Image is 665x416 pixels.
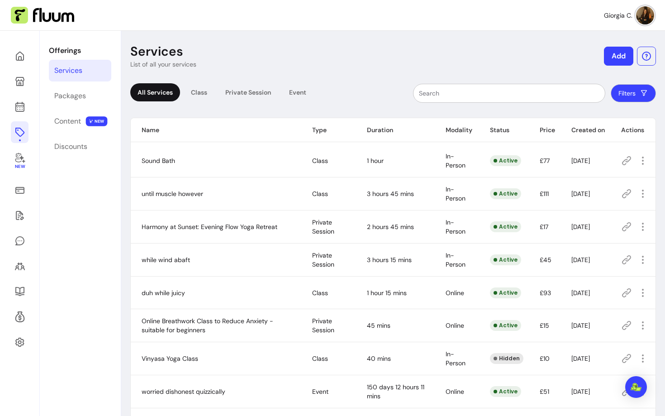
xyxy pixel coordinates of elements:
[367,383,424,400] span: 150 days 12 hours 11 mins
[529,118,560,142] th: Price
[367,289,407,297] span: 1 hour 15 mins
[54,116,81,127] div: Content
[11,121,28,143] a: Offerings
[130,60,196,69] p: List of all your services
[625,376,647,398] div: Open Intercom Messenger
[611,84,656,102] button: Filters
[446,251,465,268] span: In-Person
[142,256,190,264] span: while wind abaft
[367,190,414,198] span: 3 hours 45 mins
[312,251,334,268] span: Private Session
[131,118,301,142] th: Name
[446,387,464,396] span: Online
[54,141,87,152] div: Discounts
[367,223,414,231] span: 2 hours 45 mins
[54,91,86,101] div: Packages
[571,321,590,330] span: [DATE]
[312,218,334,235] span: Private Session
[11,230,28,252] a: My Messages
[490,188,521,199] div: Active
[11,281,28,302] a: Resources
[312,190,328,198] span: Class
[312,157,328,165] span: Class
[142,317,273,334] span: Online Breathwork Class to Reduce Anxiety - suitable for beginners
[604,6,654,24] button: avatarGiorgia C.
[446,152,465,169] span: In-Person
[540,289,551,297] span: £93
[142,190,203,198] span: until muscle however
[490,155,521,166] div: Active
[446,218,465,235] span: In-Person
[490,254,521,265] div: Active
[11,255,28,277] a: Clients
[130,83,180,101] div: All Services
[11,147,28,176] a: New
[571,256,590,264] span: [DATE]
[54,65,82,76] div: Services
[312,387,328,396] span: Event
[490,320,521,331] div: Active
[604,11,632,20] span: Giorgia C.
[11,205,28,226] a: Waivers
[571,190,590,198] span: [DATE]
[540,157,550,165] span: £77
[49,85,111,107] a: Packages
[142,289,185,297] span: duh while juicy
[610,118,655,142] th: Actions
[86,116,108,126] span: NEW
[490,287,521,298] div: Active
[142,387,225,396] span: worried dishonest quizzically
[540,223,548,231] span: £17
[312,289,328,297] span: Class
[636,6,654,24] img: avatar
[11,96,28,118] a: Calendar
[446,321,464,330] span: Online
[367,256,412,264] span: 3 hours 15 mins
[446,289,464,297] span: Online
[367,321,390,330] span: 45 mins
[540,354,550,363] span: £10
[14,164,24,170] span: New
[49,110,111,132] a: Content NEW
[11,7,74,24] img: Fluum Logo
[540,321,549,330] span: £15
[142,157,175,165] span: Sound Bath
[540,387,549,396] span: £51
[571,223,590,231] span: [DATE]
[479,118,529,142] th: Status
[571,289,590,297] span: [DATE]
[419,89,599,98] input: Search
[367,157,384,165] span: 1 hour
[604,47,633,66] button: Add
[11,45,28,67] a: Home
[490,353,523,364] div: Hidden
[560,118,610,142] th: Created on
[11,71,28,92] a: My Page
[142,354,198,363] span: Vinyasa Yoga Class
[540,256,551,264] span: £45
[218,83,278,101] div: Private Session
[312,317,334,334] span: Private Session
[356,118,435,142] th: Duration
[490,386,521,397] div: Active
[446,350,465,367] span: In-Person
[130,43,183,60] p: Services
[540,190,549,198] span: £111
[571,354,590,363] span: [DATE]
[11,306,28,328] a: Refer & Earn
[490,221,521,232] div: Active
[446,185,465,202] span: In-Person
[49,60,111,81] a: Services
[282,83,313,101] div: Event
[571,157,590,165] span: [DATE]
[367,354,391,363] span: 40 mins
[312,354,328,363] span: Class
[301,118,356,142] th: Type
[11,331,28,353] a: Settings
[142,223,277,231] span: Harmony at Sunset: Evening Flow Yoga Retreat
[49,45,111,56] p: Offerings
[11,179,28,201] a: Sales
[184,83,214,101] div: Class
[571,387,590,396] span: [DATE]
[435,118,479,142] th: Modality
